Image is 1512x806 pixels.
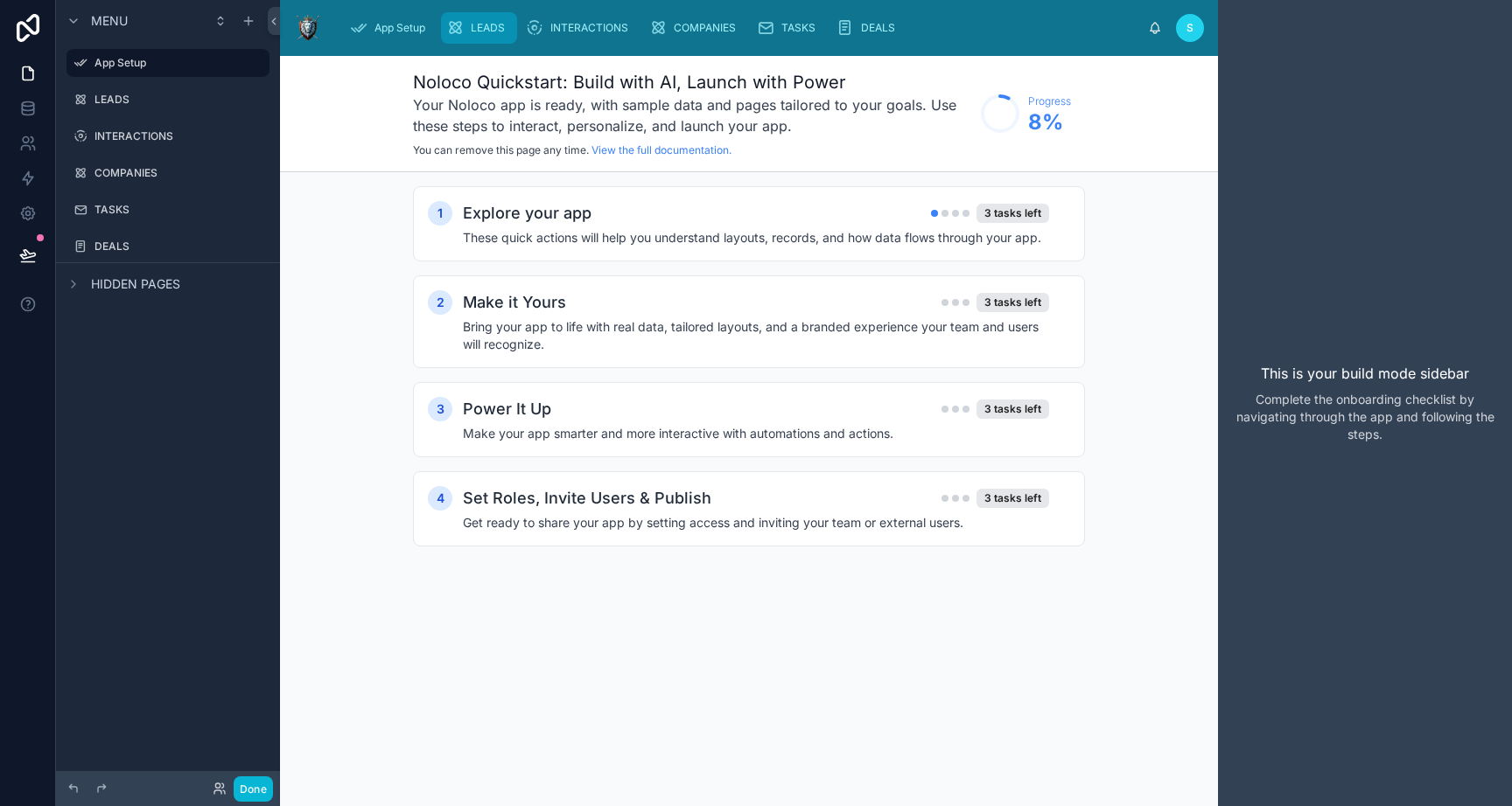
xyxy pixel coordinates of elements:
[550,21,628,35] span: INTERACTIONS
[94,203,266,217] label: TASKS
[374,21,425,35] span: App Setup
[591,143,731,156] a: View the full documentation.
[66,159,269,187] a: COMPANIES
[1186,21,1193,35] span: S
[413,94,972,136] h3: Your Noloco app is ready, with sample data and pages tailored to your goals. Use these steps to i...
[294,14,322,42] img: App logo
[94,166,266,180] label: COMPANIES
[781,21,815,35] span: TASKS
[94,56,259,70] label: App Setup
[1028,108,1071,136] span: 8 %
[345,12,437,44] a: App Setup
[66,122,269,150] a: INTERACTIONS
[94,129,266,143] label: INTERACTIONS
[66,49,269,77] a: App Setup
[66,196,269,224] a: TASKS
[336,9,1148,47] div: scrollable content
[91,275,180,293] span: Hidden pages
[94,240,266,254] label: DEALS
[441,12,517,44] a: LEADS
[521,12,640,44] a: INTERACTIONS
[66,233,269,261] a: DEALS
[94,93,266,107] label: LEADS
[861,21,895,35] span: DEALS
[66,86,269,114] a: LEADS
[1261,363,1469,384] p: This is your build mode sidebar
[234,776,273,802] button: Done
[471,21,505,35] span: LEADS
[831,12,907,44] a: DEALS
[413,143,589,156] span: You can remove this page any time.
[752,12,828,44] a: TASKS
[1028,94,1071,108] span: Progress
[413,70,972,94] h1: Noloco Quickstart: Build with AI, Launch with Power
[1232,391,1498,443] p: Complete the onboarding checklist by navigating through the app and following the steps.
[91,12,128,30] span: Menu
[644,12,748,44] a: COMPANIES
[674,21,736,35] span: COMPANIES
